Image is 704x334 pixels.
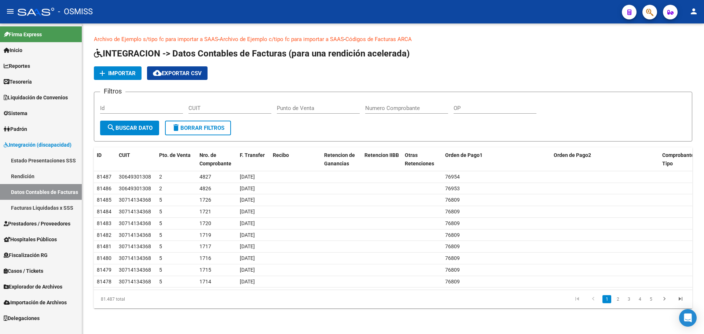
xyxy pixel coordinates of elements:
[119,197,151,203] span: 30714134368
[324,152,355,166] span: Retencion de Ganancias
[612,293,623,305] li: page 2
[624,295,633,303] a: 3
[4,220,70,228] span: Prestadores / Proveedores
[94,66,142,80] button: Importar
[107,123,115,132] mat-icon: search
[402,147,442,172] datatable-header-cell: Otras Retenciones
[199,255,211,261] span: 1716
[689,7,698,16] mat-icon: person
[240,279,255,285] span: [DATE]
[240,174,255,180] span: [DATE]
[445,186,460,191] span: 76953
[362,147,402,172] datatable-header-cell: Retencion IIBB
[445,197,460,203] span: 76809
[172,123,180,132] mat-icon: delete
[657,295,671,303] a: go to next page
[679,309,697,327] div: Open Intercom Messenger
[662,152,694,166] span: Comprobante Tipo
[240,186,255,191] span: [DATE]
[345,36,412,43] a: Códigos de Facturas ARCA
[4,267,43,275] span: Casos / Tickets
[159,279,162,285] span: 5
[119,232,151,238] span: 30714134368
[240,243,255,249] span: [DATE]
[570,295,584,303] a: go to first page
[4,46,22,54] span: Inicio
[634,293,645,305] li: page 4
[240,267,255,273] span: [DATE]
[445,174,460,180] span: 76954
[94,147,116,172] datatable-header-cell: ID
[445,209,460,214] span: 76809
[165,121,231,135] button: Borrar Filtros
[273,152,289,158] span: Recibo
[97,232,111,238] span: 81482
[153,69,162,77] mat-icon: cloud_download
[659,147,692,172] datatable-header-cell: Comprobante Tipo
[197,147,237,172] datatable-header-cell: Nro. de Comprobante
[159,255,162,261] span: 5
[240,255,255,261] span: [DATE]
[364,152,399,158] span: Retencion IIBB
[321,147,362,172] datatable-header-cell: Retencion de Ganancias
[240,197,255,203] span: [DATE]
[159,267,162,273] span: 5
[237,147,270,172] datatable-header-cell: F. Transfer
[119,186,151,191] span: 30649301308
[240,209,255,214] span: [DATE]
[119,152,130,158] span: CUIT
[199,209,211,214] span: 1721
[445,220,460,226] span: 76809
[97,220,111,226] span: 81483
[107,125,153,131] span: Buscar Dato
[240,152,265,158] span: F. Transfer
[445,232,460,238] span: 76809
[646,295,655,303] a: 5
[199,152,231,166] span: Nro. de Comprobante
[405,152,434,166] span: Otras Retenciones
[159,220,162,226] span: 5
[97,174,111,180] span: 81487
[119,220,151,226] span: 30714134368
[445,279,460,285] span: 76809
[445,255,460,261] span: 76809
[94,290,212,308] div: 81.487 total
[94,48,410,59] span: INTEGRACION -> Datos Contables de Facturas (para una rendición acelerada)
[674,295,687,303] a: go to last page
[6,7,15,16] mat-icon: menu
[240,232,255,238] span: [DATE]
[601,293,612,305] li: page 1
[147,66,208,80] button: Exportar CSV
[199,279,211,285] span: 1714
[4,314,40,322] span: Delegaciones
[119,174,151,180] span: 30649301308
[445,243,460,249] span: 76809
[97,197,111,203] span: 81485
[119,209,151,214] span: 30714134368
[97,243,111,249] span: 81481
[58,4,93,20] span: - OSMISS
[119,267,151,273] span: 30714134368
[159,232,162,238] span: 5
[635,295,644,303] a: 4
[97,209,111,214] span: 81484
[98,69,107,78] mat-icon: add
[97,279,111,285] span: 81478
[97,152,102,158] span: ID
[4,298,67,307] span: Importación de Archivos
[4,141,71,149] span: Integración (discapacidad)
[220,36,344,43] a: Archivo de Ejemplo c/tipo fc para importar a SAAS
[445,267,460,273] span: 76809
[4,251,48,259] span: Fiscalización RG
[4,93,68,102] span: Liquidación de Convenios
[554,152,591,158] span: Orden de Pago2
[119,255,151,261] span: 30714134368
[4,125,27,133] span: Padrón
[159,152,191,158] span: Pto. de Venta
[100,121,159,135] button: Buscar Dato
[645,293,656,305] li: page 5
[199,232,211,238] span: 1719
[551,147,659,172] datatable-header-cell: Orden de Pago2
[97,186,111,191] span: 81486
[602,295,611,303] a: 1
